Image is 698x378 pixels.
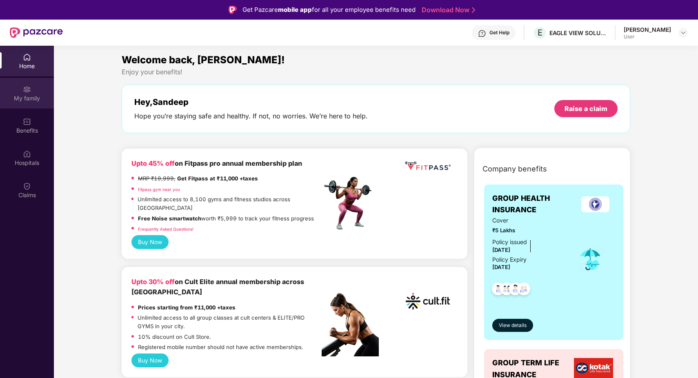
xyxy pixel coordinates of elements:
[497,280,517,300] img: svg+xml;base64,PHN2ZyB4bWxucz0iaHR0cDovL3d3dy53My5vcmcvMjAwMC9zdmciIHdpZHRoPSI0OC45MTUiIGhlaWdodD...
[138,304,236,311] strong: Prices starting from ₹11,000 +taxes
[489,29,509,36] div: Get Help
[131,159,302,167] b: on Fitpass pro annual membership plan
[131,235,169,249] button: Buy Now
[23,182,31,190] img: svg+xml;base64,PHN2ZyBpZD0iQ2xhaW0iIHhtbG5zPSJodHRwOi8vd3d3LnczLm9yZy8yMDAwL3N2ZyIgd2lkdGg9IjIwIi...
[624,26,671,33] div: [PERSON_NAME]
[492,264,510,270] span: [DATE]
[134,112,368,120] div: Hope you’re staying safe and healthy. If not, no worries. We’re here to help.
[138,175,176,182] del: MRP ₹19,999,
[403,158,452,173] img: fppp.png
[138,227,193,231] a: Frequently Asked Questions!
[10,27,63,38] img: New Pazcare Logo
[505,280,525,300] img: svg+xml;base64,PHN2ZyB4bWxucz0iaHR0cDovL3d3dy53My5vcmcvMjAwMC9zdmciIHdpZHRoPSI0OC45NDMiIGhlaWdodD...
[131,278,304,296] b: on Cult Elite annual membership across [GEOGRAPHIC_DATA]
[138,187,180,192] a: Fitpass gym near you
[492,193,575,216] span: GROUP HEALTH INSURANCE
[229,6,237,14] img: Logo
[499,322,527,329] span: View details
[138,314,322,330] p: Unlimited access to all group classes at cult centers & ELITE/PRO GYMS in your city.
[581,196,609,212] img: insurerLogo
[492,255,527,264] div: Policy Expiry
[138,343,303,351] p: Registered mobile number should not have active memberships.
[514,280,534,300] img: svg+xml;base64,PHN2ZyB4bWxucz0iaHR0cDovL3d3dy53My5vcmcvMjAwMC9zdmciIHdpZHRoPSI0OC45NDMiIGhlaWdodD...
[492,226,566,235] span: ₹5 Lakhs
[138,215,201,222] strong: Free Noise smartwatch
[122,54,285,66] span: Welcome back, [PERSON_NAME]!
[23,85,31,93] img: svg+xml;base64,PHN2ZyB3aWR0aD0iMjAiIGhlaWdodD0iMjAiIHZpZXdCb3g9IjAgMCAyMCAyMCIgZmlsbD0ibm9uZSIgeG...
[549,29,607,37] div: EAGLE VIEW SOLUTIONS PRIVATE LIMITED
[131,278,175,286] b: Upto 30% off
[278,6,312,13] strong: mobile app
[23,150,31,158] img: svg+xml;base64,PHN2ZyBpZD0iSG9zcGl0YWxzIiB4bWxucz0iaHR0cDovL3d3dy53My5vcmcvMjAwMC9zdmciIHdpZHRoPS...
[242,5,416,15] div: Get Pazcare for all your employee benefits need
[131,159,175,167] b: Upto 45% off
[478,29,486,38] img: svg+xml;base64,PHN2ZyBpZD0iSGVscC0zMngzMiIgeG1sbnM9Imh0dHA6Ly93d3cudzMub3JnLzIwMDAvc3ZnIiB3aWR0aD...
[322,293,379,356] img: pc2.png
[492,319,533,332] button: View details
[23,118,31,126] img: svg+xml;base64,PHN2ZyBpZD0iQmVuZWZpdHMiIHhtbG5zPSJodHRwOi8vd3d3LnczLm9yZy8yMDAwL3N2ZyIgd2lkdGg9Ij...
[488,280,508,300] img: svg+xml;base64,PHN2ZyB4bWxucz0iaHR0cDovL3d3dy53My5vcmcvMjAwMC9zdmciIHdpZHRoPSI0OC45NDMiIGhlaWdodD...
[322,175,379,232] img: fpp.png
[138,214,314,223] p: worth ₹5,999 to track your fitness progress
[134,97,368,107] div: Hey, Sandeep
[565,104,607,113] div: Raise a claim
[23,53,31,61] img: svg+xml;base64,PHN2ZyBpZD0iSG9tZSIgeG1sbnM9Imh0dHA6Ly93d3cudzMub3JnLzIwMDAvc3ZnIiB3aWR0aD0iMjAiIG...
[624,33,671,40] div: User
[482,163,547,175] span: Company benefits
[492,216,566,225] span: Cover
[138,195,322,212] p: Unlimited access to 8,100 gyms and fitness studios across [GEOGRAPHIC_DATA]
[680,29,687,36] img: svg+xml;base64,PHN2ZyBpZD0iRHJvcGRvd24tMzJ4MzIiIHhtbG5zPSJodHRwOi8vd3d3LnczLm9yZy8yMDAwL3N2ZyIgd2...
[422,6,473,14] a: Download Now
[138,333,211,341] p: 10% discount on Cult Store.
[403,277,452,326] img: cult.png
[131,354,169,367] button: Buy Now
[472,6,475,14] img: Stroke
[122,68,630,76] div: Enjoy your benefits!
[492,238,527,247] div: Policy issued
[177,175,258,182] strong: Get Fitpass at ₹11,000 +taxes
[577,246,604,273] img: icon
[538,28,542,38] span: E
[492,247,510,253] span: [DATE]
